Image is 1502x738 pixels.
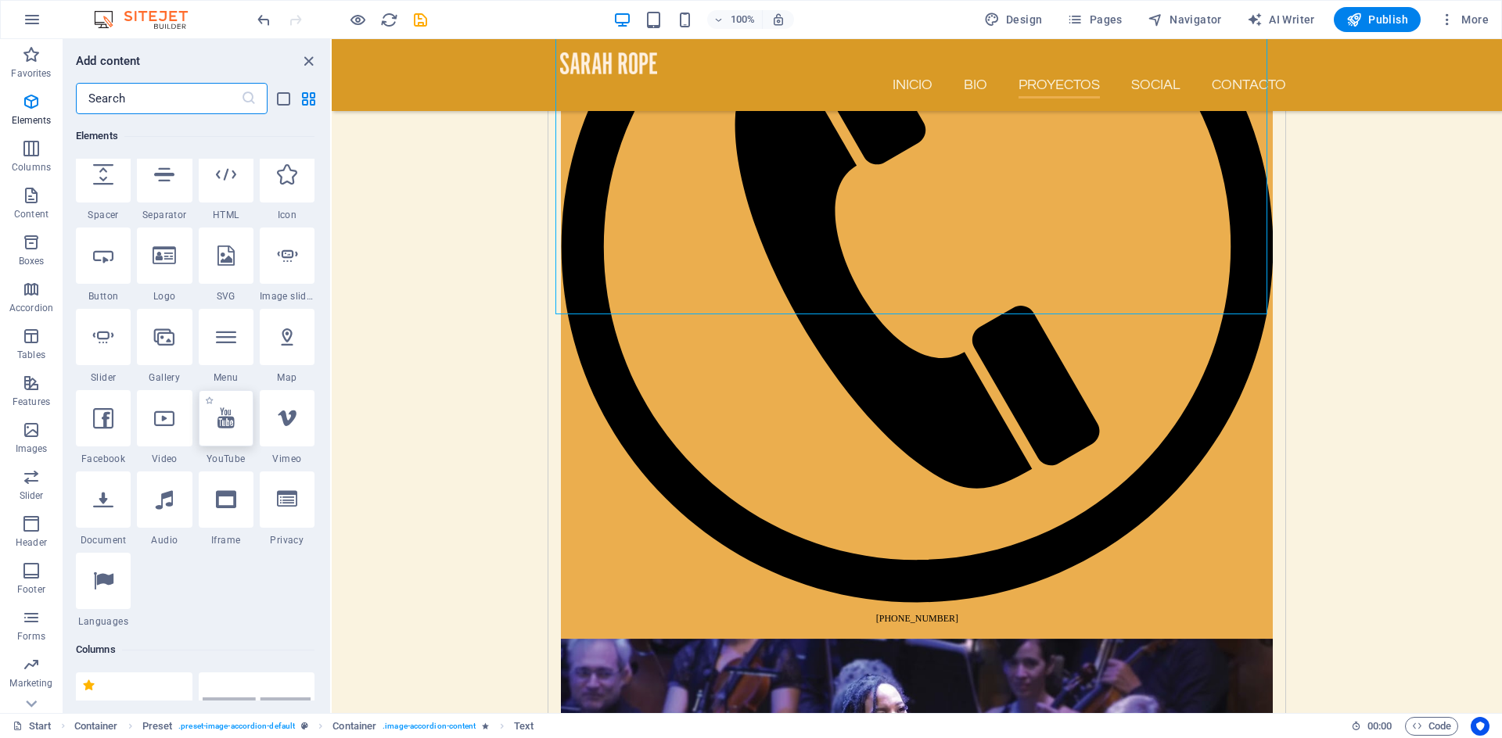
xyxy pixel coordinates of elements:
p: Forms [17,630,45,643]
span: Iframe [199,534,253,546]
p: Content [14,208,49,220]
div: Facebook [76,390,131,465]
h6: Session time [1351,717,1392,736]
div: Map [260,309,314,384]
i: On resize automatically adjust zoom level to fit chosen device. [771,13,785,27]
p: Footer [17,583,45,596]
div: YouTube [199,390,253,465]
span: Logo [137,290,192,303]
div: Privacy [260,471,314,546]
button: AI Writer [1241,7,1321,32]
span: Click to select. Double-click to edit [332,717,376,736]
span: Privacy [260,534,314,546]
button: Design [978,7,1049,32]
div: Document [76,471,131,546]
button: save [411,10,429,29]
div: Separator [137,146,192,221]
button: reload [379,10,398,29]
p: Images [16,442,48,455]
span: Add to favorites [205,396,214,405]
div: Vimeo [260,390,314,465]
p: Tables [17,349,45,361]
span: Publish [1346,12,1408,27]
a: Click to cancel selection. Double-click to open Pages [13,717,52,736]
button: Pages [1061,7,1128,32]
span: More [1439,12,1489,27]
span: . image-accordion-content [383,717,476,736]
div: Spacer [76,146,131,221]
button: Click here to leave preview mode and continue editing [348,10,367,29]
i: Reload page [380,11,398,29]
button: Navigator [1141,7,1228,32]
span: Gallery [137,371,192,384]
button: 100% [707,10,763,29]
p: Favorites [11,67,51,80]
i: Save (Ctrl+S) [411,11,429,29]
span: AI Writer [1247,12,1315,27]
span: Navigator [1148,12,1222,27]
div: Languages [76,553,131,628]
span: Video [137,453,192,465]
p: Marketing [9,677,52,690]
h6: Elements [76,127,314,145]
div: Iframe [199,471,253,546]
span: Languages [76,615,131,628]
h6: Add content [76,52,141,70]
div: Slider [76,309,131,384]
span: Click to select. Double-click to edit [74,717,118,736]
span: Pages [1067,12,1122,27]
div: Audio [137,471,192,546]
span: YouTube [199,453,253,465]
div: SVG [199,227,253,303]
i: This element is a customizable preset [301,722,308,730]
div: Video [137,390,192,465]
span: Image slider [260,290,314,303]
button: close panel [299,52,318,70]
span: Click to select. Double-click to edit [142,717,173,736]
span: : [1378,720,1381,732]
span: Spacer [76,209,131,221]
p: Columns [12,161,51,174]
span: Icon [260,209,314,221]
div: Image slider [260,227,314,303]
span: Facebook [76,453,131,465]
span: Slider [76,371,131,384]
i: Undo: Change video (Ctrl+Z) [255,11,273,29]
div: Design (Ctrl+Alt+Y) [978,7,1049,32]
span: Audio [137,534,192,546]
button: Code [1405,717,1458,736]
button: More [1433,7,1495,32]
button: Usercentrics [1471,717,1489,736]
span: Design [984,12,1043,27]
div: Menu [199,309,253,384]
h6: Columns [76,640,314,659]
span: Document [76,534,131,546]
span: Separator [137,209,192,221]
i: Element contains an animation [482,722,489,730]
p: Slider [20,489,44,502]
span: Click to select. Double-click to edit [514,717,534,736]
div: HTML [199,146,253,221]
p: Features [13,396,50,408]
input: Search [76,83,241,114]
div: Button [76,227,131,303]
p: Header [16,536,47,549]
p: Accordion [9,302,53,314]
h6: 100% [731,10,756,29]
span: Menu [199,371,253,384]
span: Remove from favorites [82,679,95,692]
span: Map [260,371,314,384]
span: SVG [199,290,253,303]
nav: breadcrumb [74,717,534,736]
span: Vimeo [260,453,314,465]
span: Button [76,290,131,303]
p: Boxes [19,255,45,267]
button: Publish [1334,7,1421,32]
button: grid-view [299,89,318,108]
div: Gallery [137,309,192,384]
div: Icon [260,146,314,221]
div: Logo [137,227,192,303]
span: HTML [199,209,253,221]
button: list-view [274,89,293,108]
span: Code [1412,717,1451,736]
